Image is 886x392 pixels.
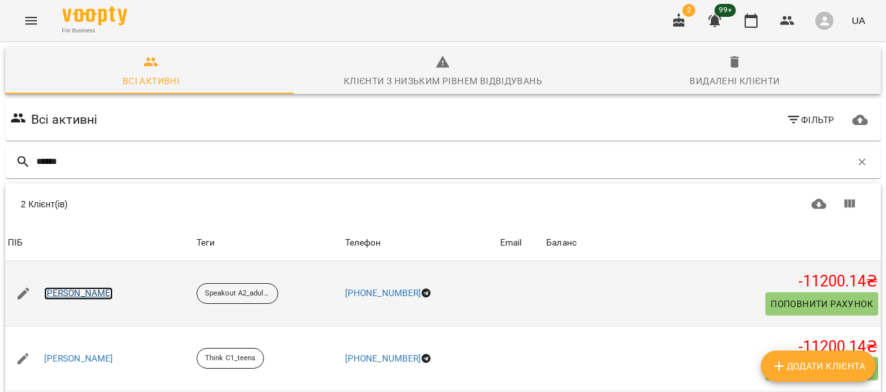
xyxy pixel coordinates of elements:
[8,235,23,251] div: ПІБ
[123,73,180,89] div: Всі активні
[682,4,695,17] span: 2
[8,235,23,251] div: Sort
[345,235,381,251] div: Телефон
[846,8,870,32] button: UA
[781,108,840,132] button: Фільтр
[21,198,436,211] div: 2 Клієнт(ів)
[44,287,114,300] a: [PERSON_NAME]
[197,348,264,369] div: Think C1_teens
[804,189,835,220] button: Завантажити CSV
[500,235,522,251] div: Sort
[715,4,736,17] span: 99+
[31,110,98,130] h6: Всі активні
[500,235,541,251] span: Email
[16,5,47,36] button: Menu
[546,235,577,251] div: Sort
[771,296,873,312] span: Поповнити рахунок
[546,271,878,292] h5: -11200.14 ₴
[5,183,881,225] div: Table Toolbar
[761,351,876,382] button: Додати клієнта
[765,292,878,316] button: Поповнити рахунок
[345,235,495,251] span: Телефон
[771,358,865,374] span: Додати клієнта
[197,235,340,251] div: Теги
[546,337,878,357] h5: -11200.14 ₴
[345,353,422,363] a: [PHONE_NUMBER]
[62,6,127,25] img: Voopty Logo
[205,353,256,364] p: Think C1_teens
[834,189,865,220] button: Показати колонки
[546,235,878,251] span: Баланс
[44,352,114,365] a: [PERSON_NAME]
[8,235,191,251] span: ПІБ
[205,288,270,299] p: Speakout A2_adults
[62,27,127,35] span: For Business
[852,14,865,27] span: UA
[689,73,780,89] div: Видалені клієнти
[197,283,278,304] div: Speakout A2_adults
[345,288,422,298] a: [PHONE_NUMBER]
[500,235,522,251] div: Email
[345,235,381,251] div: Sort
[546,235,577,251] div: Баланс
[786,112,835,128] span: Фільтр
[344,73,542,89] div: Клієнти з низьким рівнем відвідувань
